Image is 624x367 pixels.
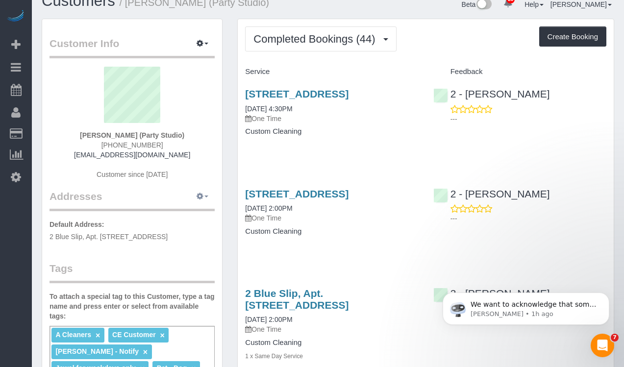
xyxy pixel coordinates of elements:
[245,114,418,123] p: One Time
[524,0,544,8] a: Help
[55,347,139,355] span: [PERSON_NAME] - Notify
[428,272,624,341] iframe: Intercom notifications message
[97,171,168,178] span: Customer since [DATE]
[245,324,418,334] p: One Time
[55,331,91,339] span: A Cleaners
[50,36,215,58] legend: Customer Info
[101,141,163,149] span: [PHONE_NUMBER]
[160,331,165,340] a: ×
[245,316,292,323] a: [DATE] 2:00PM
[143,348,148,356] a: ×
[462,0,492,8] a: Beta
[253,33,380,45] span: Completed Bookings (44)
[550,0,612,8] a: [PERSON_NAME]
[245,26,396,51] button: Completed Bookings (44)
[245,127,418,136] h4: Custom Cleaning
[50,220,104,229] label: Default Address:
[245,227,418,236] h4: Custom Cleaning
[591,334,614,357] iframe: Intercom live chat
[433,68,606,76] h4: Feedback
[96,331,100,340] a: ×
[6,10,25,24] img: Automaid Logo
[50,261,215,283] legend: Tags
[50,233,168,241] span: 2 Blue Slip, Apt. [STREET_ADDRESS]
[433,88,550,99] a: 2 - [PERSON_NAME]
[539,26,606,47] button: Create Booking
[245,288,349,310] a: 2 Blue Slip, Apt. [STREET_ADDRESS]
[611,334,619,342] span: 7
[50,292,215,321] label: To attach a special tag to this Customer, type a tag name and press enter or select from availabl...
[80,131,184,139] strong: [PERSON_NAME] (Party Studio)
[245,204,292,212] a: [DATE] 2:00PM
[245,339,418,347] h4: Custom Cleaning
[74,151,190,159] a: [EMAIL_ADDRESS][DOMAIN_NAME]
[245,105,292,113] a: [DATE] 4:30PM
[245,213,418,223] p: One Time
[245,88,349,99] a: [STREET_ADDRESS]
[112,331,156,339] span: CE Customer
[450,214,606,223] p: ---
[245,353,303,360] small: 1 x Same Day Service
[245,68,418,76] h4: Service
[245,188,349,199] a: [STREET_ADDRESS]
[450,114,606,124] p: ---
[433,188,550,199] a: 2 - [PERSON_NAME]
